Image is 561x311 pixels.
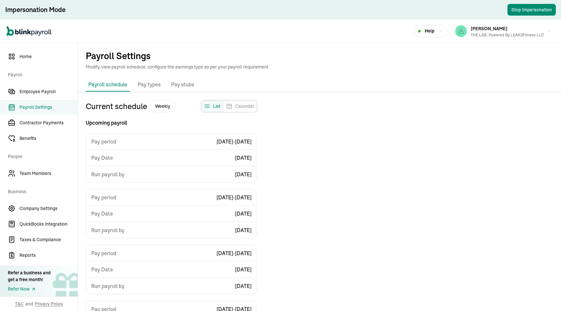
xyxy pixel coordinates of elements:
span: [PERSON_NAME] [471,26,507,31]
span: Payroll Settings [19,104,78,111]
span: [DATE] [235,154,252,162]
span: Weekly [150,100,176,112]
p: Payroll schedule [88,81,127,88]
div: Impersonation Mode [5,5,66,14]
span: [DATE] - [DATE] [217,138,252,145]
div: Feeds [201,100,257,112]
span: Pay period [91,138,116,145]
p: Current schedule [86,100,176,112]
span: Pay Date [91,266,113,273]
span: Pay Date [91,154,113,162]
span: [DATE] - [DATE] [217,193,252,201]
span: [DATE] - [DATE] [217,249,252,257]
span: [DATE] [235,266,252,273]
span: Contractor Payments [19,119,78,126]
span: List [213,103,220,109]
span: Run payroll by [91,170,124,178]
span: Home [19,53,78,60]
div: Refer a business and get a free month! [8,269,51,283]
span: [DATE] [235,210,252,218]
span: Run payroll by [91,226,124,234]
a: Refer Now [8,286,51,292]
span: Calendar [235,103,254,109]
span: Business [8,182,74,200]
span: Run payroll by [91,282,124,290]
p: Modify, view payroll schedule, configure the earnings type as per your payroll requirement [86,64,553,70]
span: Company Settings [19,205,78,212]
span: Pay period [91,193,116,201]
nav: Global [6,22,51,41]
span: Reports [19,252,78,259]
span: [DATE] [235,282,252,290]
span: Pay Date [91,210,113,218]
span: QuickBooks Integration [19,221,78,228]
span: Taxes & Compliance [19,236,78,243]
span: People [8,147,74,165]
iframe: Chat Widget [529,280,561,311]
button: Stop Impersonation [507,4,556,16]
span: [DATE] [235,170,252,178]
button: Help [414,25,448,37]
span: Help [425,28,434,34]
p: Upcoming payroll [86,119,257,127]
p: Pay stubs [171,81,194,89]
span: Pay period [91,249,116,257]
span: Payroll [8,65,74,83]
button: [PERSON_NAME]THE LAB, Powered by LEAKSFitness LLC [453,23,555,39]
span: Benefits [19,135,78,142]
span: Privacy Policy [35,301,63,307]
span: Employee Payroll [19,88,78,95]
div: THE LAB, Powered by LEAKSFitness LLC [471,32,544,38]
span: [DATE] [235,226,252,234]
p: Pay types [138,81,161,89]
span: Team Members [19,170,78,177]
h1: Payroll Settings [86,51,553,61]
span: T&C [15,301,24,307]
